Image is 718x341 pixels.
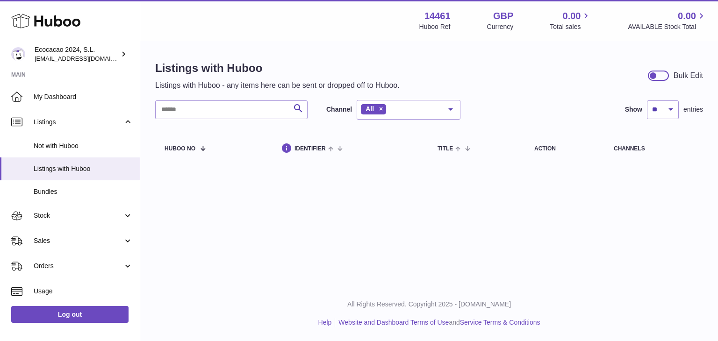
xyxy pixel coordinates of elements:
[34,262,123,270] span: Orders
[628,22,707,31] span: AVAILABLE Stock Total
[165,146,195,152] span: Huboo no
[148,300,711,309] p: All Rights Reserved. Copyright 2025 - [DOMAIN_NAME]
[614,146,694,152] div: channels
[34,211,123,220] span: Stock
[155,61,400,76] h1: Listings with Huboo
[335,318,540,327] li: and
[294,146,326,152] span: identifier
[34,142,133,150] span: Not with Huboo
[550,22,591,31] span: Total sales
[419,22,451,31] div: Huboo Ref
[34,92,133,101] span: My Dashboard
[366,105,374,113] span: All
[674,71,703,81] div: Bulk Edit
[35,45,119,63] div: Ecocacao 2024, S.L.
[424,10,451,22] strong: 14461
[338,319,449,326] a: Website and Dashboard Terms of Use
[34,236,123,245] span: Sales
[493,10,513,22] strong: GBP
[35,55,137,62] span: [EMAIL_ADDRESS][DOMAIN_NAME]
[563,10,581,22] span: 0.00
[318,319,332,326] a: Help
[625,105,642,114] label: Show
[326,105,352,114] label: Channel
[550,10,591,31] a: 0.00 Total sales
[34,164,133,173] span: Listings with Huboo
[534,146,595,152] div: action
[438,146,453,152] span: title
[460,319,540,326] a: Service Terms & Conditions
[487,22,514,31] div: Currency
[155,80,400,91] p: Listings with Huboo - any items here can be sent or dropped off to Huboo.
[678,10,696,22] span: 0.00
[34,287,133,296] span: Usage
[11,47,25,61] img: danielzafon@natur-cosmetics.com
[34,118,123,127] span: Listings
[628,10,707,31] a: 0.00 AVAILABLE Stock Total
[11,306,129,323] a: Log out
[683,105,703,114] span: entries
[34,187,133,196] span: Bundles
